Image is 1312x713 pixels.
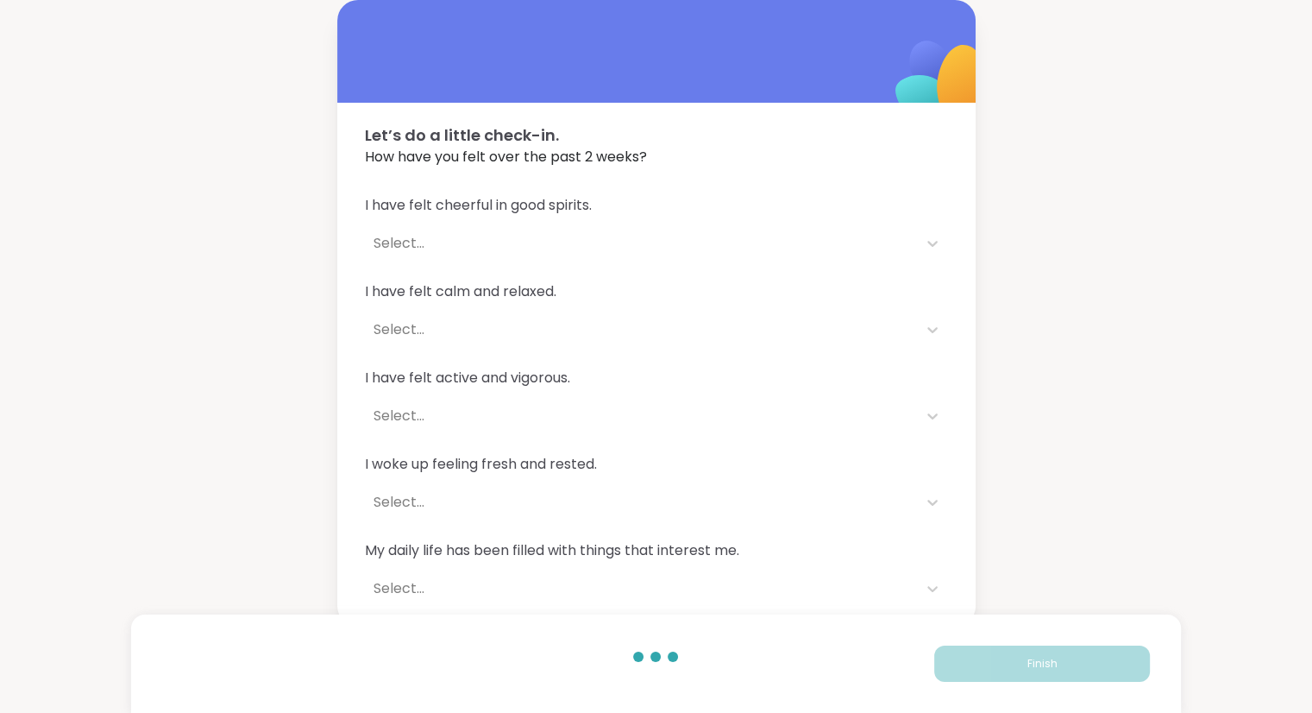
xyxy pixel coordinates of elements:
button: Finish [934,646,1150,682]
div: Select... [374,578,908,599]
span: My daily life has been filled with things that interest me. [365,540,948,561]
span: How have you felt over the past 2 weeks? [365,147,948,167]
div: Select... [374,406,908,426]
span: Let’s do a little check-in. [365,123,948,147]
span: Finish [1026,656,1057,672]
span: I have felt calm and relaxed. [365,281,948,302]
span: I have felt active and vigorous. [365,368,948,388]
span: I woke up feeling fresh and rested. [365,454,948,475]
div: Select... [374,319,908,340]
div: Select... [374,492,908,513]
span: I have felt cheerful in good spirits. [365,195,948,216]
div: Select... [374,233,908,254]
